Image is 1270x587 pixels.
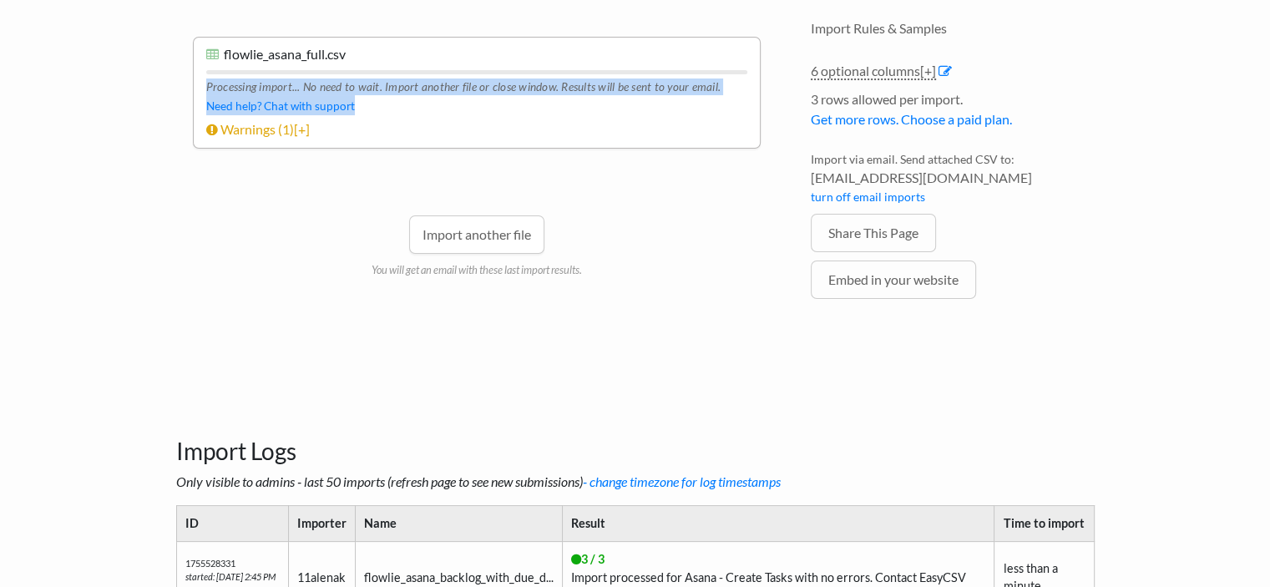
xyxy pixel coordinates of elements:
th: Result [563,506,994,542]
iframe: Drift Widget Chat Controller [1187,504,1250,567]
a: - change timezone for log timestamps [583,473,781,489]
span: [EMAIL_ADDRESS][DOMAIN_NAME] [811,168,1095,188]
a: Need help? Chat with support [206,99,355,113]
span: flowlie_asana_full.csv [224,46,346,62]
span: 1 [282,121,290,137]
iframe: Drift Widget Chat Window [926,277,1260,514]
th: Name [356,506,563,542]
span: 3 / 3 [571,552,605,566]
th: Time to import [994,506,1094,542]
a: Get more rows. Choose a paid plan. [811,111,1012,127]
li: 3 rows allowed per import. [811,89,1095,138]
a: 6 optional columns[+] [811,63,936,80]
h3: Import Logs [176,396,1095,466]
span: [+] [920,63,936,78]
th: ID [176,506,289,542]
th: Importer [289,506,356,542]
h4: Import Rules & Samples [811,20,1095,36]
a: turn off email imports [811,190,925,204]
p: You will get an email with these last import results. [193,254,761,278]
a: Share This Page [811,214,936,252]
li: Import via email. Send attached CSV to: [811,150,1095,214]
div: Processing import... No need to wait. Import another file or close window. Results will be sent t... [206,74,747,95]
a: Import another file [409,215,544,254]
a: Embed in your website [811,261,976,299]
a: Warnings (1)[+] [206,121,310,137]
i: Only visible to admins - last 50 imports (refresh page to see new submissions) [176,473,781,489]
span: [+] [294,121,310,137]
